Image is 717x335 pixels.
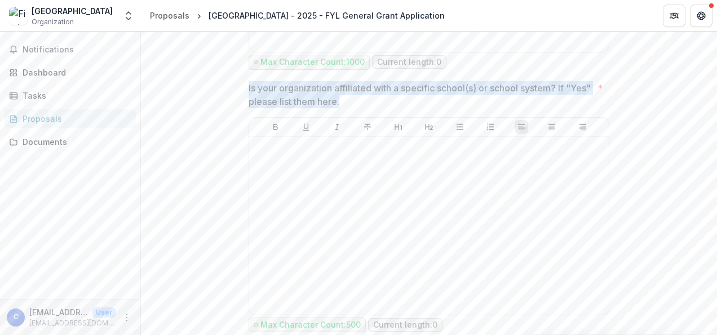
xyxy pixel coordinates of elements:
[422,120,436,134] button: Heading 2
[9,7,27,25] img: First Coast Cultural Center
[361,120,374,134] button: Strike
[145,7,194,24] a: Proposals
[121,5,136,27] button: Open entity switcher
[23,136,127,148] div: Documents
[663,5,685,27] button: Partners
[260,58,365,67] p: Max Character Count: 1000
[120,311,134,324] button: More
[29,306,88,318] p: [EMAIL_ADDRESS][DOMAIN_NAME]
[23,90,127,102] div: Tasks
[515,120,528,134] button: Align Left
[5,41,136,59] button: Notifications
[92,307,116,318] p: User
[5,63,136,82] a: Dashboard
[330,120,344,134] button: Italicize
[150,10,189,21] div: Proposals
[377,58,441,67] p: Current length: 0
[260,320,361,330] p: Max Character Count: 500
[23,45,131,55] span: Notifications
[373,320,437,330] p: Current length: 0
[5,133,136,151] a: Documents
[269,120,282,134] button: Bold
[14,314,19,321] div: csirak@firstcoastculturalcenter.org
[145,7,449,24] nav: breadcrumb
[5,109,136,128] a: Proposals
[690,5,712,27] button: Get Help
[249,81,593,108] p: Is your organization affiliated with a specific school(s) or school system? If "Yes" please list ...
[29,318,116,328] p: [EMAIL_ADDRESS][DOMAIN_NAME]
[545,120,559,134] button: Align Center
[23,67,127,78] div: Dashboard
[392,120,405,134] button: Heading 1
[5,86,136,105] a: Tasks
[484,120,497,134] button: Ordered List
[576,120,590,134] button: Align Right
[32,17,74,27] span: Organization
[299,120,313,134] button: Underline
[209,10,445,21] div: [GEOGRAPHIC_DATA] - 2025 - FYL General Grant Application
[32,5,113,17] div: [GEOGRAPHIC_DATA]
[23,113,127,125] div: Proposals
[453,120,467,134] button: Bullet List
